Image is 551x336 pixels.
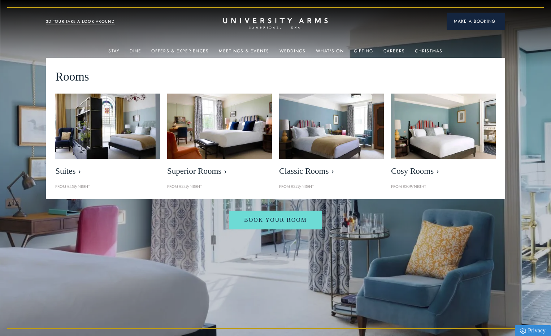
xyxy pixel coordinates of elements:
[454,18,498,25] span: Make a Booking
[279,166,384,176] span: Classic Rooms
[279,94,384,159] img: image-7eccef6fe4fe90343db89eb79f703814c40db8b4-400x250-jpg
[130,48,141,58] a: Dine
[167,94,272,159] img: image-5bdf0f703dacc765be5ca7f9d527278f30b65e65-400x250-jpg
[279,48,306,58] a: Weddings
[219,48,269,58] a: Meetings & Events
[167,94,272,180] a: image-5bdf0f703dacc765be5ca7f9d527278f30b65e65-400x250-jpg Superior Rooms
[447,13,505,30] button: Make a BookingArrow icon
[391,166,496,176] span: Cosy Rooms
[46,18,115,25] a: 3D TOUR:TAKE A LOOK AROUND
[391,94,496,180] a: image-0c4e569bfe2498b75de12d7d88bf10a1f5f839d4-400x250-jpg Cosy Rooms
[391,184,496,190] p: From £209/night
[55,94,160,180] a: image-21e87f5add22128270780cf7737b92e839d7d65d-400x250-jpg Suites
[520,328,526,334] img: Privacy
[391,94,496,159] img: image-0c4e569bfe2498b75de12d7d88bf10a1f5f839d4-400x250-jpg
[229,211,322,229] a: Book Your Room
[108,48,120,58] a: Stay
[279,94,384,180] a: image-7eccef6fe4fe90343db89eb79f703814c40db8b4-400x250-jpg Classic Rooms
[415,48,442,58] a: Christmas
[167,184,272,190] p: From £249/night
[167,166,272,176] span: Superior Rooms
[383,48,405,58] a: Careers
[354,48,373,58] a: Gifting
[55,94,160,159] img: image-21e87f5add22128270780cf7737b92e839d7d65d-400x250-jpg
[55,166,160,176] span: Suites
[316,48,344,58] a: What's On
[515,325,551,336] a: Privacy
[55,67,89,86] span: Rooms
[279,184,384,190] p: From £229/night
[223,18,328,29] a: Home
[55,184,160,190] p: From £459/night
[151,48,209,58] a: Offers & Experiences
[495,20,498,23] img: Arrow icon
